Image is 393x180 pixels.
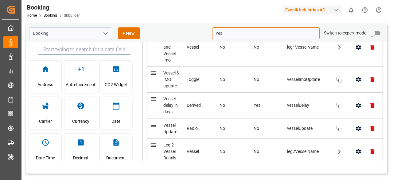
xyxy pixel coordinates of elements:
[118,27,140,39] button: + New
[358,3,372,17] button: Help Center
[251,67,284,93] td: No
[36,150,55,166] span: Date Time
[187,76,213,83] div: Toggle
[216,28,250,67] td: No
[216,118,250,139] td: No
[101,29,110,38] button: open menu
[216,139,250,165] td: No
[106,150,126,166] span: Document
[27,3,80,12] div: Booking
[39,113,52,130] span: Carrier
[163,96,178,114] span: Vessel delay in days
[147,28,383,67] tr: Main Vessel and Vessel ImoVesselNoNoleg1VesselName
[66,76,95,93] span: Auto-Increment
[251,118,284,139] td: No
[163,123,177,134] span: Vessel Update
[287,76,330,83] span: vesselImoUpdate
[44,13,57,18] a: Booking
[73,150,88,166] span: Decimal
[283,6,342,14] div: Evonik Industries AG
[287,125,330,132] span: vesselUpdate
[287,148,330,155] span: leg2VesselName
[344,3,358,17] button: show 0 new notifications
[37,76,53,93] span: Address
[147,93,383,118] tr: Vessel delay in daysDerivedNoYesvesselDelay
[38,45,130,54] input: Start typing to search for a data field
[251,93,284,118] td: Yes
[287,102,330,109] span: vesselDelay
[27,13,37,18] a: Home
[163,70,179,88] span: Vessel & IMO update
[105,76,127,93] span: CO2 Widget
[251,28,284,67] td: No
[216,67,250,93] td: No
[72,113,89,130] span: Currency
[324,30,366,35] span: Switch to expert mode
[29,27,112,39] input: Type to search/select
[147,67,383,93] tr: Vessel & IMO updateToggleNoNovesselImoUpdate
[283,4,344,16] button: Evonik Industries AG
[212,27,320,39] input: Search for key/title
[163,32,176,62] span: Main Vessel and Vessel Imo
[187,148,213,155] div: Vessel
[187,102,213,109] div: Derived
[163,142,176,160] span: Leg 2 Vessel Details
[187,44,213,50] div: Vessel
[216,93,250,118] td: No
[251,139,284,165] td: No
[111,113,120,130] span: Date
[187,125,213,132] div: Radio
[287,44,330,50] span: leg1VesselName
[147,139,383,165] tr: Leg 2 Vessel DetailsVesselNoNoleg2VesselName
[147,118,383,139] tr: Vessel UpdateRadioNoNovesselUpdate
